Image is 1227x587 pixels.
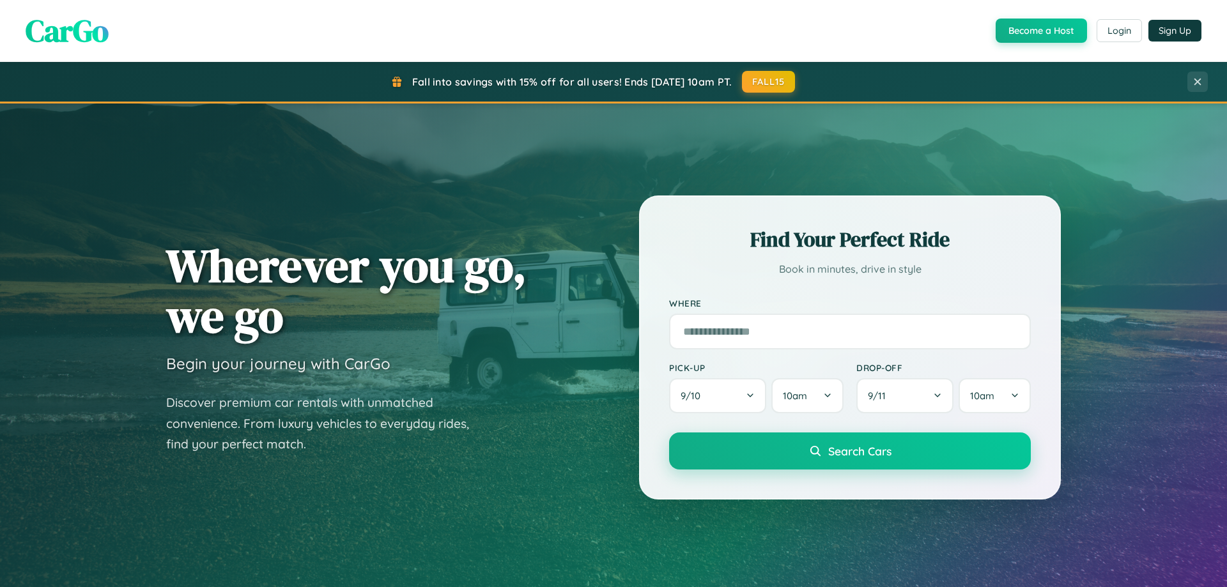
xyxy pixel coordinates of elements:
[669,362,844,373] label: Pick-up
[669,298,1031,309] label: Where
[856,362,1031,373] label: Drop-off
[681,390,707,402] span: 9 / 10
[166,240,527,341] h1: Wherever you go, we go
[669,260,1031,278] p: Book in minutes, drive in style
[959,378,1031,413] button: 10am
[669,432,1031,469] button: Search Cars
[166,354,390,373] h3: Begin your journey with CarGo
[1148,20,1201,42] button: Sign Up
[783,390,807,402] span: 10am
[669,225,1031,254] h2: Find Your Perfect Ride
[1097,19,1142,42] button: Login
[166,392,486,455] p: Discover premium car rentals with unmatched convenience. From luxury vehicles to everyday rides, ...
[856,378,953,413] button: 9/11
[868,390,892,402] span: 9 / 11
[26,10,109,52] span: CarGo
[996,19,1087,43] button: Become a Host
[828,444,891,458] span: Search Cars
[970,390,994,402] span: 10am
[412,75,732,88] span: Fall into savings with 15% off for all users! Ends [DATE] 10am PT.
[669,378,766,413] button: 9/10
[771,378,844,413] button: 10am
[742,71,796,93] button: FALL15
